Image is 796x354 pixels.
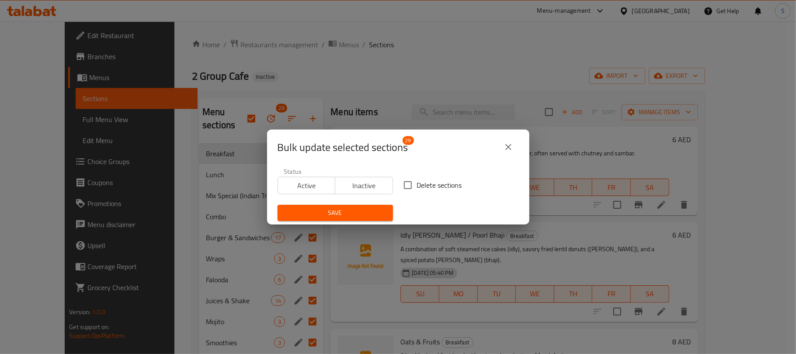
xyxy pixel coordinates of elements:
span: Save [285,207,386,218]
span: 29 [403,136,414,145]
button: Save [278,205,393,221]
span: Selected section count [278,140,408,154]
button: Active [278,177,336,194]
button: Inactive [335,177,393,194]
span: Active [282,179,332,192]
span: Delete sections [417,180,462,190]
button: close [498,137,519,158]
span: Inactive [339,179,389,192]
